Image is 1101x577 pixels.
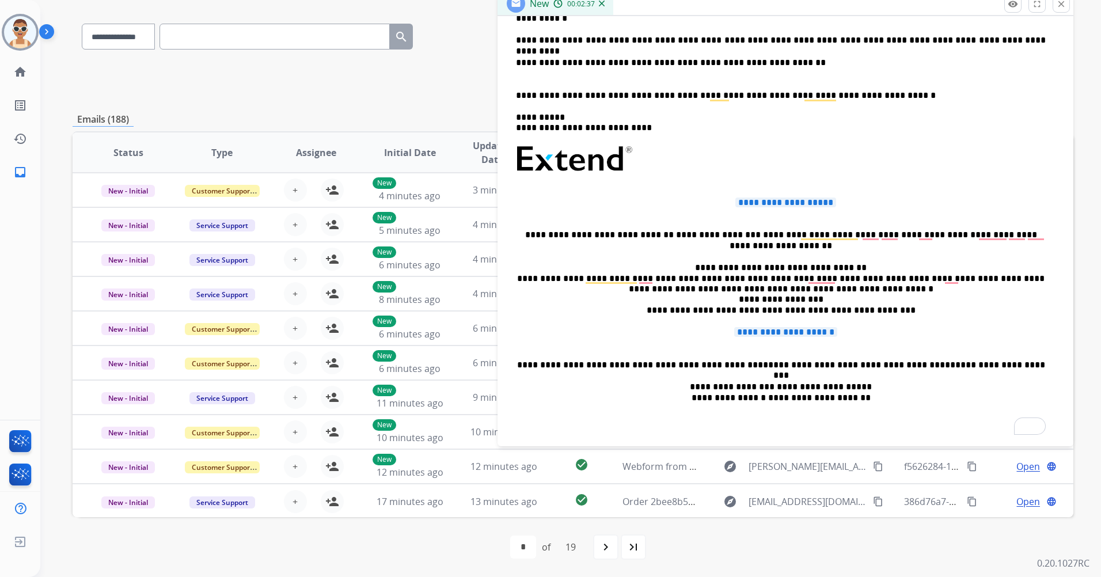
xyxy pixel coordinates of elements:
mat-icon: content_copy [967,496,977,507]
span: 4 minutes ago [473,218,534,231]
span: Customer Support [185,358,260,370]
mat-icon: list_alt [13,98,27,112]
p: New [373,212,396,223]
span: + [293,287,298,301]
span: Assignee [296,146,336,160]
mat-icon: explore [723,460,737,473]
span: Customer Support [185,427,260,439]
span: + [293,495,298,508]
span: 13 minutes ago [470,495,537,508]
span: Status [113,146,143,160]
mat-icon: inbox [13,165,27,179]
mat-icon: search [394,30,408,44]
span: 4 minutes ago [473,287,534,300]
p: New [373,316,396,327]
span: 10 minutes ago [377,431,443,444]
mat-icon: person_add [325,218,339,231]
span: 6 minutes ago [379,259,441,271]
span: 386d76a7-395f-4f7c-bb09-e7fe0dfddb5d [904,495,1076,508]
span: Type [211,146,233,160]
p: New [373,350,396,362]
span: 5 minutes ago [379,224,441,237]
mat-icon: explore [723,495,737,508]
span: Open [1016,495,1040,508]
button: + [284,386,307,409]
p: 0.20.1027RC [1037,556,1089,570]
button: + [284,420,307,443]
mat-icon: navigate_next [599,540,613,554]
mat-icon: home [13,65,27,79]
mat-icon: content_copy [873,461,883,472]
p: New [373,177,396,189]
span: [EMAIL_ADDRESS][DOMAIN_NAME] [749,495,867,508]
span: + [293,390,298,404]
span: Open [1016,460,1040,473]
span: 10 minutes ago [470,426,537,438]
mat-icon: person_add [325,287,339,301]
mat-icon: person_add [325,356,339,370]
mat-icon: person_add [325,321,339,335]
span: 6 minutes ago [379,328,441,340]
span: Webform from [PERSON_NAME][EMAIL_ADDRESS][DOMAIN_NAME] on [DATE] [622,460,955,473]
span: New - Initial [101,461,155,473]
span: Updated Date [466,139,518,166]
span: 6 minutes ago [473,356,534,369]
span: 6 minutes ago [473,322,534,335]
span: New - Initial [101,392,155,404]
p: New [373,281,396,293]
mat-icon: person_add [325,425,339,439]
span: 4 minutes ago [473,253,534,265]
span: New - Initial [101,288,155,301]
span: + [293,321,298,335]
span: 4 minutes ago [379,189,441,202]
span: 6 minutes ago [379,362,441,375]
span: [PERSON_NAME][EMAIL_ADDRESS][DOMAIN_NAME] [749,460,867,473]
div: 19 [556,536,585,559]
p: New [373,419,396,431]
span: Service Support [189,392,255,404]
mat-icon: person_add [325,183,339,197]
span: 12 minutes ago [377,466,443,479]
img: avatar [4,16,36,48]
button: + [284,282,307,305]
span: + [293,460,298,473]
p: New [373,246,396,258]
span: New - Initial [101,496,155,508]
mat-icon: language [1046,461,1057,472]
span: Service Support [189,219,255,231]
span: Service Support [189,288,255,301]
mat-icon: person_add [325,252,339,266]
span: Customer Support [185,185,260,197]
span: 17 minutes ago [377,495,443,508]
span: Customer Support [185,461,260,473]
mat-icon: check_circle [575,493,589,507]
button: + [284,490,307,513]
span: New - Initial [101,185,155,197]
span: + [293,356,298,370]
mat-icon: content_copy [967,461,977,472]
span: Initial Date [384,146,436,160]
button: + [284,455,307,478]
span: New - Initial [101,323,155,335]
mat-icon: content_copy [873,496,883,507]
span: New - Initial [101,219,155,231]
button: + [284,317,307,340]
button: + [284,351,307,374]
span: 8 minutes ago [379,293,441,306]
span: + [293,425,298,439]
mat-icon: person_add [325,390,339,404]
span: Service Support [189,254,255,266]
mat-icon: check_circle [575,458,589,472]
mat-icon: history [13,132,27,146]
button: + [284,248,307,271]
p: New [373,385,396,396]
span: Order 2bee8b58-b4ee-491b-bba4-892f3db8812f [622,495,828,508]
span: 11 minutes ago [377,397,443,409]
span: New - Initial [101,358,155,370]
span: 3 minutes ago [473,184,534,196]
span: + [293,183,298,197]
p: New [373,454,396,465]
div: of [542,540,550,554]
button: + [284,179,307,202]
span: Service Support [189,496,255,508]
